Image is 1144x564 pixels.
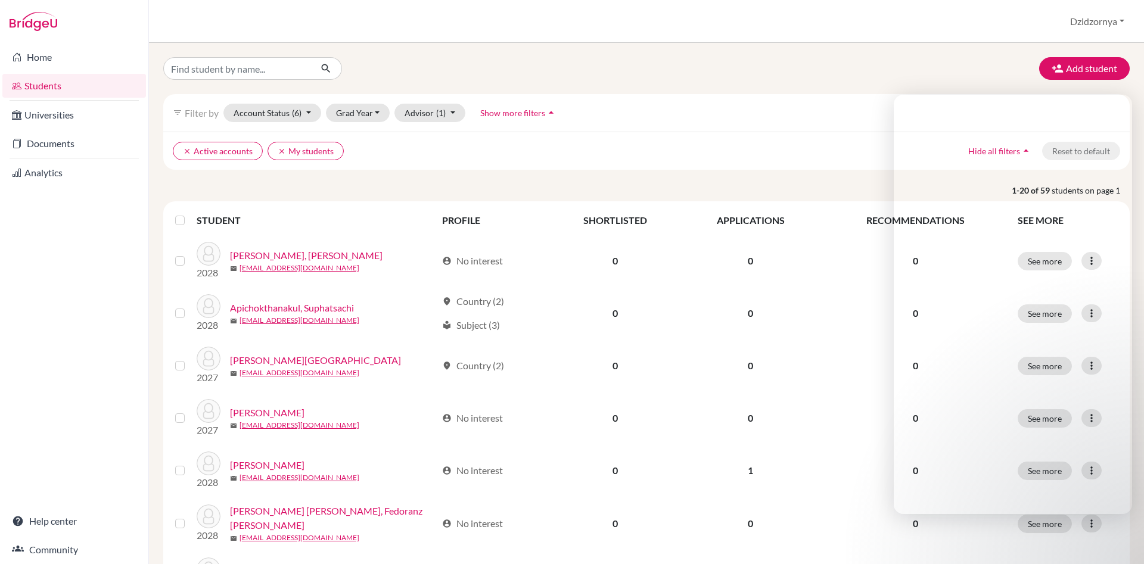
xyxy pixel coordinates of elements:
[197,399,220,423] img: Bingku, Kim
[828,306,1003,320] p: 0
[442,516,503,531] div: No interest
[173,142,263,160] button: clearActive accounts
[230,248,383,263] a: [PERSON_NAME], [PERSON_NAME]
[549,287,681,339] td: 0
[820,206,1011,235] th: RECOMMENDATIONS
[394,104,465,122] button: Advisor(1)
[442,320,452,330] span: local_library
[268,142,344,160] button: clearMy students
[2,45,146,69] a: Home
[326,104,390,122] button: Grad Year
[442,519,452,528] span: account_circle
[442,466,452,475] span: account_circle
[230,317,237,325] span: mail
[480,108,545,118] span: Show more filters
[2,538,146,562] a: Community
[442,297,452,306] span: location_on
[828,411,1003,425] p: 0
[197,242,220,266] img: Amparo, Shekinah Gayle
[185,107,219,119] span: Filter by
[442,359,504,373] div: Country (2)
[2,509,146,533] a: Help center
[2,132,146,155] a: Documents
[435,206,549,235] th: PROFILE
[894,95,1132,514] iframe: Intercom live chat
[545,107,557,119] i: arrow_drop_up
[197,423,220,437] p: 2027
[230,406,304,420] a: [PERSON_NAME]
[197,451,220,475] img: Boonchan, Ken
[292,108,301,118] span: (6)
[240,263,359,273] a: [EMAIL_ADDRESS][DOMAIN_NAME]
[278,147,286,155] i: clear
[240,367,359,378] a: [EMAIL_ADDRESS][DOMAIN_NAME]
[549,235,681,287] td: 0
[197,504,220,528] img: Brian Scot, Fedoranz Scott Anak
[173,108,182,117] i: filter_list
[549,206,681,235] th: SHORTLISTED
[230,504,437,532] a: [PERSON_NAME] [PERSON_NAME], Fedoranz [PERSON_NAME]
[197,475,220,490] p: 2028
[549,444,681,497] td: 0
[230,458,304,472] a: [PERSON_NAME]
[2,103,146,127] a: Universities
[470,104,567,122] button: Show more filtersarrow_drop_up
[442,411,503,425] div: No interest
[1065,10,1130,33] button: Dzidzornya
[828,359,1003,373] p: 0
[1039,57,1130,80] button: Add student
[240,532,359,543] a: [EMAIL_ADDRESS][DOMAIN_NAME]
[223,104,321,122] button: Account Status(6)
[230,535,237,542] span: mail
[2,161,146,185] a: Analytics
[549,497,681,550] td: 0
[230,422,237,429] span: mail
[183,147,191,155] i: clear
[681,444,820,497] td: 1
[1103,524,1132,552] iframe: Intercom live chat
[197,347,220,370] img: Belnas, Lowell
[240,420,359,431] a: [EMAIL_ADDRESS][DOMAIN_NAME]
[681,206,820,235] th: APPLICATIONS
[230,353,401,367] a: [PERSON_NAME][GEOGRAPHIC_DATA]
[681,235,820,287] td: 0
[230,475,237,482] span: mail
[442,256,452,266] span: account_circle
[197,528,220,543] p: 2028
[197,266,220,280] p: 2028
[197,206,435,235] th: STUDENT
[549,339,681,392] td: 0
[240,315,359,326] a: [EMAIL_ADDRESS][DOMAIN_NAME]
[197,294,220,318] img: Apichokthanakul, Suphatsachi
[230,301,354,315] a: Apichokthanakul, Suphatsachi
[681,392,820,444] td: 0
[240,472,359,483] a: [EMAIL_ADDRESS][DOMAIN_NAME]
[230,370,237,377] span: mail
[197,370,220,385] p: 2027
[828,254,1003,268] p: 0
[442,463,503,478] div: No interest
[681,287,820,339] td: 0
[442,413,452,423] span: account_circle
[1018,515,1072,533] button: See more
[442,254,503,268] div: No interest
[442,361,452,370] span: location_on
[197,318,220,332] p: 2028
[230,265,237,272] span: mail
[681,339,820,392] td: 0
[10,12,57,31] img: Bridge-U
[828,463,1003,478] p: 0
[681,497,820,550] td: 0
[442,318,500,332] div: Subject (3)
[2,74,146,98] a: Students
[549,392,681,444] td: 0
[163,57,311,80] input: Find student by name...
[828,516,1003,531] p: 0
[442,294,504,309] div: Country (2)
[436,108,446,118] span: (1)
